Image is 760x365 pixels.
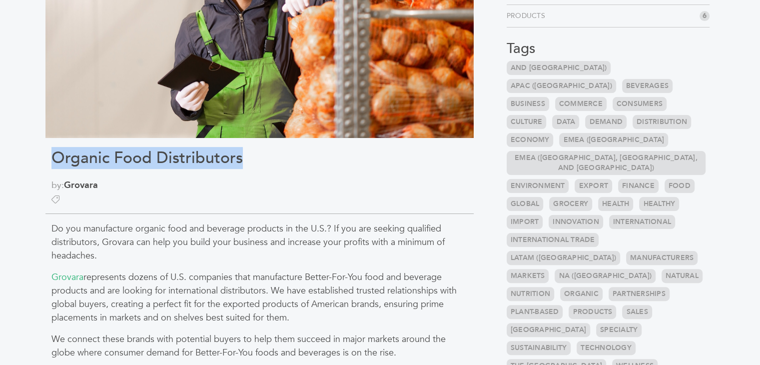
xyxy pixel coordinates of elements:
a: Data [552,115,579,129]
a: APAC ([GEOGRAPHIC_DATA]) [507,79,616,93]
a: International [609,215,675,229]
a: Grovara [51,271,83,283]
a: Economy [507,133,554,147]
a: Export [575,179,612,193]
a: Culture [507,115,547,129]
a: Plant-based [507,305,563,319]
p: represents dozens of U.S. companies that manufacture Better-For-You food and beverage products an... [51,270,468,324]
h3: Tags [507,40,710,57]
a: Finance [618,179,659,193]
a: Grocery [549,197,592,211]
a: Specialty [596,323,642,337]
a: Grovara [64,179,98,191]
a: Consumers [613,97,667,111]
a: NA ([GEOGRAPHIC_DATA]) [555,269,656,283]
a: Nutrition [507,287,554,301]
a: LATAM ([GEOGRAPHIC_DATA]) [507,251,620,265]
a: Products [569,305,616,319]
a: EMEA ([GEOGRAPHIC_DATA] [559,133,668,147]
h1: Organic Food Distributors [51,148,468,167]
a: Commerce [555,97,607,111]
a: Import [507,215,543,229]
a: Sales [622,305,652,319]
a: Beverages [622,79,673,93]
a: Health [598,197,634,211]
a: EMEA ([GEOGRAPHIC_DATA], [GEOGRAPHIC_DATA], and [GEOGRAPHIC_DATA]) [507,151,706,175]
a: Sustainability [507,341,571,355]
p: We connect these brands with potential buyers to help them succeed in major markets around the gl... [51,332,468,359]
a: Natural [662,269,703,283]
a: Food [665,179,695,193]
span: 6 [700,11,710,21]
a: and [GEOGRAPHIC_DATA]) [507,61,611,75]
a: Manufacturers [626,251,698,265]
a: [GEOGRAPHIC_DATA] [507,323,590,337]
a: Products [507,11,549,21]
p: Do you manufacture organic food and beverage products in the U.S.? If you are seeking qualified d... [51,222,468,262]
a: Organic [560,287,603,301]
a: Technology [577,341,636,355]
a: International Trade [507,233,599,247]
a: Demand [585,115,627,129]
a: Partnerships [609,287,670,301]
a: Markets [507,269,549,283]
a: Global [507,197,544,211]
a: Innovation [549,215,603,229]
a: Environment [507,179,569,193]
a: Distribution [633,115,691,129]
a: Business [507,97,549,111]
a: Healthy [639,197,679,211]
span: by: [51,178,468,192]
